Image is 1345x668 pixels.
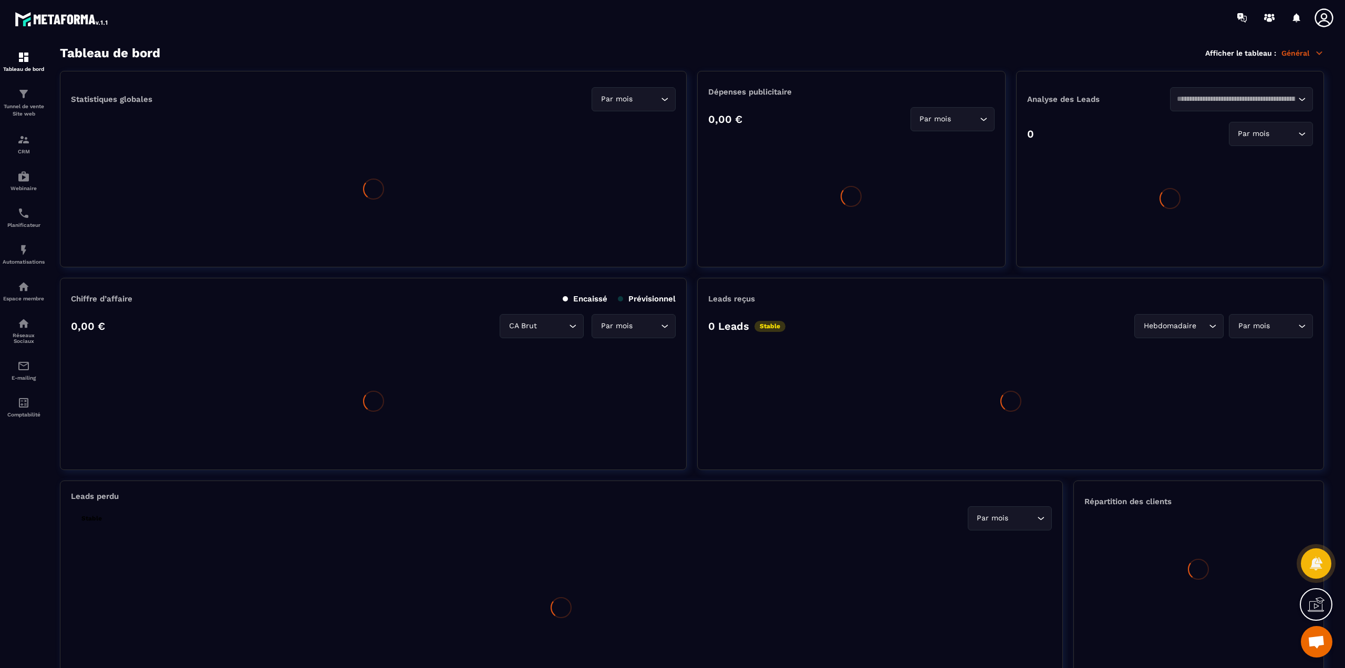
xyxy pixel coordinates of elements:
[3,352,45,389] a: emailemailE-mailing
[3,103,45,118] p: Tunnel de vente Site web
[598,93,635,105] span: Par mois
[708,87,994,97] p: Dépenses publicitaire
[3,389,45,425] a: accountantaccountantComptabilité
[17,51,30,64] img: formation
[1027,128,1034,140] p: 0
[1177,93,1296,105] input: Search for option
[3,185,45,191] p: Webinaire
[3,375,45,381] p: E-mailing
[3,66,45,72] p: Tableau de bord
[17,396,30,409] img: accountant
[17,207,30,220] img: scheduler
[1229,122,1313,146] div: Search for option
[1236,320,1272,332] span: Par mois
[917,113,954,125] span: Par mois
[17,170,30,183] img: automations
[968,506,1052,530] div: Search for option
[3,412,45,417] p: Comptabilité
[506,320,539,332] span: CA Brut
[17,317,30,330] img: social-network
[1236,128,1272,140] span: Par mois
[618,294,676,304] p: Prévisionnel
[1141,320,1198,332] span: Hebdomadaire
[3,43,45,80] a: formationformationTableau de bord
[592,87,676,111] div: Search for option
[71,320,105,332] p: 0,00 €
[708,320,749,332] p: 0 Leads
[17,244,30,256] img: automations
[17,280,30,293] img: automations
[954,113,977,125] input: Search for option
[635,93,658,105] input: Search for option
[3,296,45,301] p: Espace membre
[1281,48,1324,58] p: Général
[635,320,658,332] input: Search for option
[76,513,107,524] p: Stable
[1229,314,1313,338] div: Search for option
[708,113,742,126] p: 0,00 €
[500,314,584,338] div: Search for option
[975,513,1011,524] span: Par mois
[3,126,45,162] a: formationformationCRM
[911,107,995,131] div: Search for option
[15,9,109,28] img: logo
[598,320,635,332] span: Par mois
[3,162,45,199] a: automationsautomationsWebinaire
[3,149,45,154] p: CRM
[1301,626,1332,657] a: Mở cuộc trò chuyện
[539,320,566,332] input: Search for option
[1011,513,1034,524] input: Search for option
[1205,49,1276,57] p: Afficher le tableau :
[1170,87,1313,111] div: Search for option
[1272,128,1296,140] input: Search for option
[17,360,30,372] img: email
[3,332,45,344] p: Réseaux Sociaux
[3,236,45,273] a: automationsautomationsAutomatisations
[3,222,45,228] p: Planificateur
[3,259,45,265] p: Automatisations
[1134,314,1224,338] div: Search for option
[592,314,676,338] div: Search for option
[1084,497,1313,506] p: Répartition des clients
[1272,320,1296,332] input: Search for option
[17,88,30,100] img: formation
[708,294,755,304] p: Leads reçus
[60,46,160,60] h3: Tableau de bord
[563,294,607,304] p: Encaissé
[71,294,132,304] p: Chiffre d’affaire
[3,80,45,126] a: formationformationTunnel de vente Site web
[71,492,119,501] p: Leads perdu
[754,321,785,332] p: Stable
[1027,95,1170,104] p: Analyse des Leads
[3,199,45,236] a: schedulerschedulerPlanificateur
[71,95,152,104] p: Statistiques globales
[1198,320,1206,332] input: Search for option
[3,273,45,309] a: automationsautomationsEspace membre
[3,309,45,352] a: social-networksocial-networkRéseaux Sociaux
[17,133,30,146] img: formation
